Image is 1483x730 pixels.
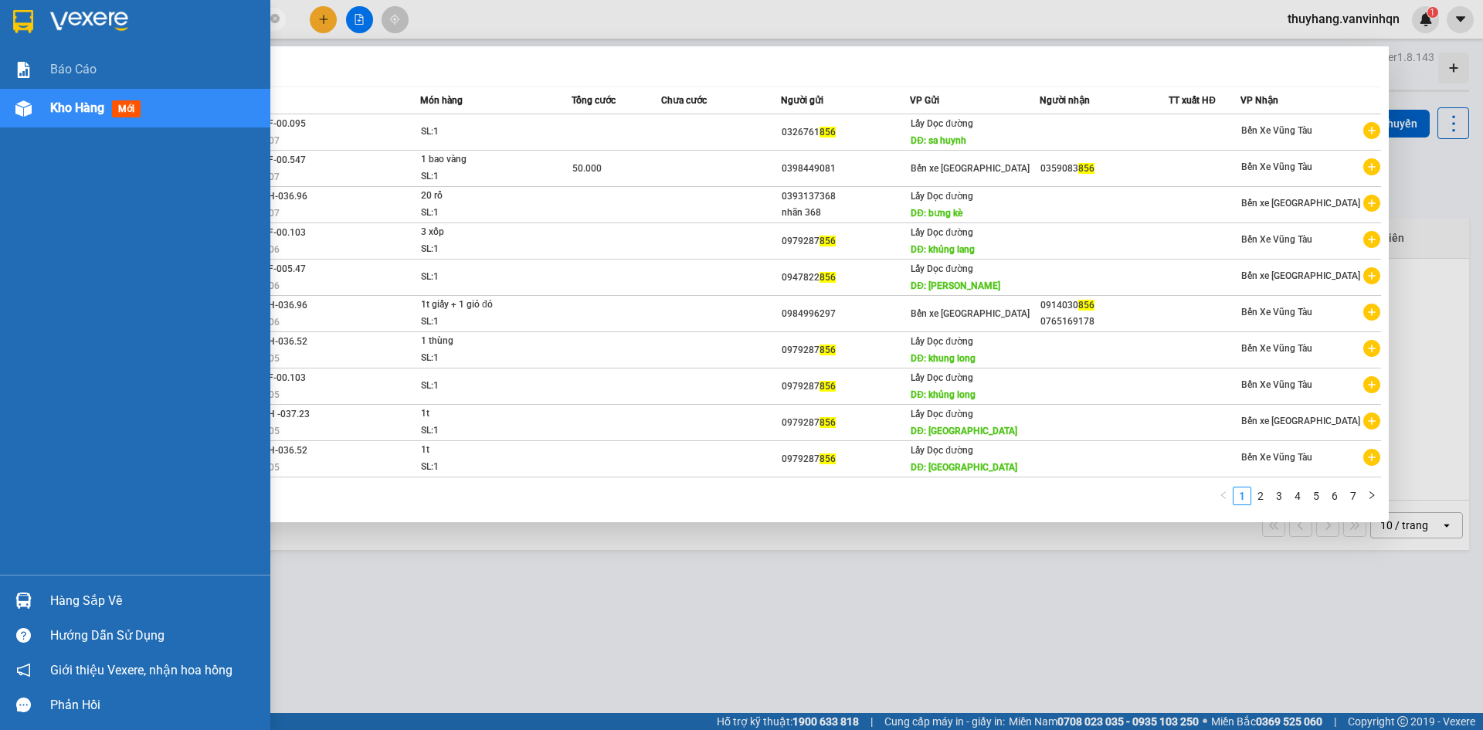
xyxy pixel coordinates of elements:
span: question-circle [16,628,31,643]
div: Phản hồi [50,694,259,717]
div: SL: 1 [421,168,537,185]
button: left [1214,487,1233,505]
a: 3 [1271,487,1288,504]
a: 7 [1345,487,1362,504]
span: Lấy Dọc đường [911,445,973,456]
span: 856 [820,417,836,428]
div: 0765169178 [1040,314,1169,330]
span: Bến xe [GEOGRAPHIC_DATA] [911,163,1030,174]
li: Next Page [1363,487,1381,505]
span: notification [16,663,31,677]
div: 20 rổ [421,188,537,205]
li: 3 [1270,487,1288,505]
span: 856 [820,127,836,138]
span: TT xuất HĐ [1169,95,1216,106]
span: DĐ: khủng lang [911,244,975,255]
span: DĐ: [GEOGRAPHIC_DATA] [911,462,1017,473]
span: message [16,698,31,712]
span: 856 [1078,300,1094,311]
span: plus-circle [1363,376,1380,393]
span: plus-circle [1363,195,1380,212]
span: Bến Xe Vũng Tàu [1241,307,1312,317]
div: 0393137368 [782,188,910,205]
span: Người nhận [1040,95,1090,106]
span: Bến xe [GEOGRAPHIC_DATA] [1241,270,1360,281]
a: 4 [1289,487,1306,504]
div: SL: 1 [421,350,537,367]
span: plus-circle [1363,449,1380,466]
span: close-circle [270,12,280,27]
div: 1t [421,406,537,423]
span: Kho hàng [50,100,104,115]
span: plus-circle [1363,413,1380,430]
span: plus-circle [1363,340,1380,357]
span: DĐ: khủng long [911,389,976,400]
span: plus-circle [1363,231,1380,248]
div: SL: 1 [421,423,537,440]
strong: 0978 771155 - 0975 77 1155 [70,99,229,114]
span: Bến Xe Vũng Tàu [1241,125,1312,136]
span: left [1219,491,1228,500]
div: 0979287 [782,379,910,395]
span: Bến Xe Vũng Tàu [1241,379,1312,390]
span: Bến xe [GEOGRAPHIC_DATA] [911,308,1030,319]
a: 1 [1234,487,1251,504]
li: 1 [1233,487,1251,505]
span: 856 [820,272,836,283]
li: 6 [1325,487,1344,505]
img: logo-vxr [13,10,33,33]
div: 0947822 [782,270,910,286]
div: SL: 1 [421,241,537,258]
span: Lấy Dọc đường [911,372,973,383]
div: 0359083 [1040,161,1169,177]
span: right [1367,491,1376,500]
div: 1t [421,442,537,459]
a: 6 [1326,487,1343,504]
span: Lấy Dọc đường [911,227,973,238]
div: SL: 1 [421,269,537,286]
div: 0398449081 [782,161,910,177]
span: Bến Xe Vũng Tàu [1241,234,1312,245]
div: SL: 1 [421,314,537,331]
span: VP Gửi [910,95,939,106]
span: plus-circle [1363,158,1380,175]
span: Bến Xe Vũng Tàu [1241,161,1312,172]
div: 0979287 [782,233,910,250]
span: 856 [1078,163,1094,174]
strong: Tổng đài hỗ trợ: 0914 113 973 - 0982 113 973 - 0919 113 973 - [47,67,252,97]
li: Previous Page [1214,487,1233,505]
div: 1 thùng [421,333,537,350]
div: 0979287 [782,415,910,431]
li: 4 [1288,487,1307,505]
a: 2 [1252,487,1269,504]
span: plus-circle [1363,122,1380,139]
span: Lấy Dọc đường [911,263,973,274]
span: Lấy Dọc đường [911,409,973,419]
span: 856 [820,345,836,355]
button: right [1363,487,1381,505]
strong: Công ty TNHH DVVT Văn Vinh 76 [7,88,40,191]
span: DĐ: [GEOGRAPHIC_DATA] [911,426,1017,436]
span: Bến Xe Vũng Tàu [1241,343,1312,354]
span: 856 [820,236,836,246]
li: 5 [1307,487,1325,505]
span: Lấy Dọc đường [911,118,973,129]
span: Món hàng [420,95,463,106]
span: Giới thiệu Vexere, nhận hoa hồng [50,660,232,680]
div: Hàng sắp về [50,589,259,613]
span: DĐ: sa huynh [911,135,966,146]
img: solution-icon [15,62,32,78]
span: plus-circle [1363,304,1380,321]
span: mới [112,100,141,117]
span: Bến Xe Vũng Tàu [1241,452,1312,463]
span: DĐ: [PERSON_NAME] [911,280,1000,291]
div: Hướng dẫn sử dụng [50,624,259,647]
span: plus-circle [1363,267,1380,284]
div: 1 bao vàng [421,151,537,168]
span: Lấy Dọc đường [911,336,973,347]
div: 3 xốp [421,224,537,241]
div: nhãn 368 [782,205,910,221]
span: Người gửi [781,95,823,106]
span: Tổng cước [572,95,616,106]
span: 856 [820,381,836,392]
